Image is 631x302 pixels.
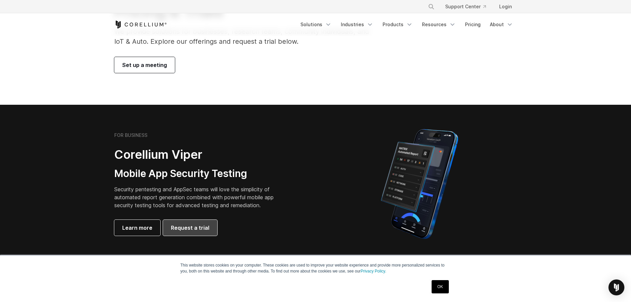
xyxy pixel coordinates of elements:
[122,224,152,232] span: Learn more
[440,1,491,13] a: Support Center
[181,262,451,274] p: This website stores cookies on your computer. These cookies are used to improve your website expe...
[370,126,469,242] img: Corellium MATRIX automated report on iPhone showing app vulnerability test results across securit...
[486,19,517,30] a: About
[114,147,284,162] h2: Corellium Viper
[163,220,217,236] a: Request a trial
[122,61,167,69] span: Set up a meeting
[114,21,167,29] a: Corellium Home
[114,185,284,209] p: Security pentesting and AppSec teams will love the simplicity of automated report generation comb...
[114,27,378,46] p: We provide solutions for businesses, research teams, community individuals, and IoT & Auto. Explo...
[494,1,517,13] a: Login
[420,1,517,13] div: Navigation Menu
[296,19,336,30] a: Solutions
[425,1,437,13] button: Search
[296,19,517,30] div: Navigation Menu
[337,19,377,30] a: Industries
[171,224,209,232] span: Request a trial
[608,279,624,295] div: Open Intercom Messenger
[114,167,284,180] h3: Mobile App Security Testing
[114,57,175,73] a: Set up a meeting
[461,19,485,30] a: Pricing
[114,132,147,138] h6: FOR BUSINESS
[361,269,386,273] a: Privacy Policy.
[418,19,460,30] a: Resources
[432,280,448,293] a: OK
[379,19,417,30] a: Products
[114,220,160,236] a: Learn more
